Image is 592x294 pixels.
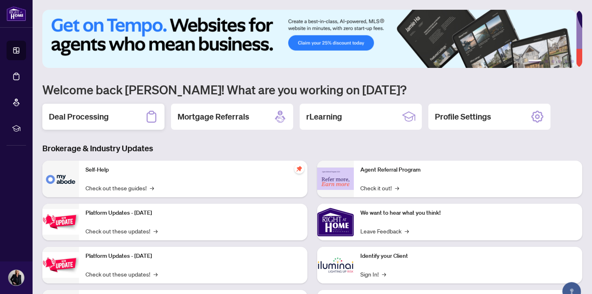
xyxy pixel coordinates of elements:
[306,111,342,122] h2: rLearning
[153,270,158,279] span: →
[42,252,79,278] img: Platform Updates - July 8, 2025
[86,252,301,261] p: Platform Updates - [DATE]
[86,166,301,174] p: Self-Help
[435,111,491,122] h2: Profile Settings
[528,60,542,63] button: 1
[9,270,24,285] img: Profile Icon
[86,209,301,218] p: Platform Updates - [DATE]
[317,247,354,283] img: Identify your Client
[405,226,409,235] span: →
[317,204,354,240] img: We want to hear what you think!
[86,226,158,235] a: Check out these updates!→
[564,60,568,63] button: 5
[42,82,582,97] h1: Welcome back [PERSON_NAME]! What are you working on [DATE]?
[86,183,154,192] a: Check out these guides!→
[49,111,109,122] h2: Deal Processing
[178,111,249,122] h2: Mortgage Referrals
[360,183,399,192] a: Check it out!→
[395,183,399,192] span: →
[382,270,386,279] span: →
[42,161,79,197] img: Self-Help
[42,10,576,68] img: Slide 0
[153,226,158,235] span: →
[7,6,26,21] img: logo
[558,60,561,63] button: 4
[294,164,304,174] span: pushpin
[360,270,386,279] a: Sign In!→
[360,252,576,261] p: Identify your Client
[360,166,576,174] p: Agent Referral Program
[360,209,576,218] p: We want to hear what you think!
[86,270,158,279] a: Check out these updates!→
[150,183,154,192] span: →
[571,60,574,63] button: 6
[360,226,409,235] a: Leave Feedback→
[42,209,79,235] img: Platform Updates - July 21, 2025
[545,60,548,63] button: 2
[317,168,354,190] img: Agent Referral Program
[42,143,582,154] h3: Brokerage & Industry Updates
[551,60,555,63] button: 3
[559,266,584,290] button: Open asap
